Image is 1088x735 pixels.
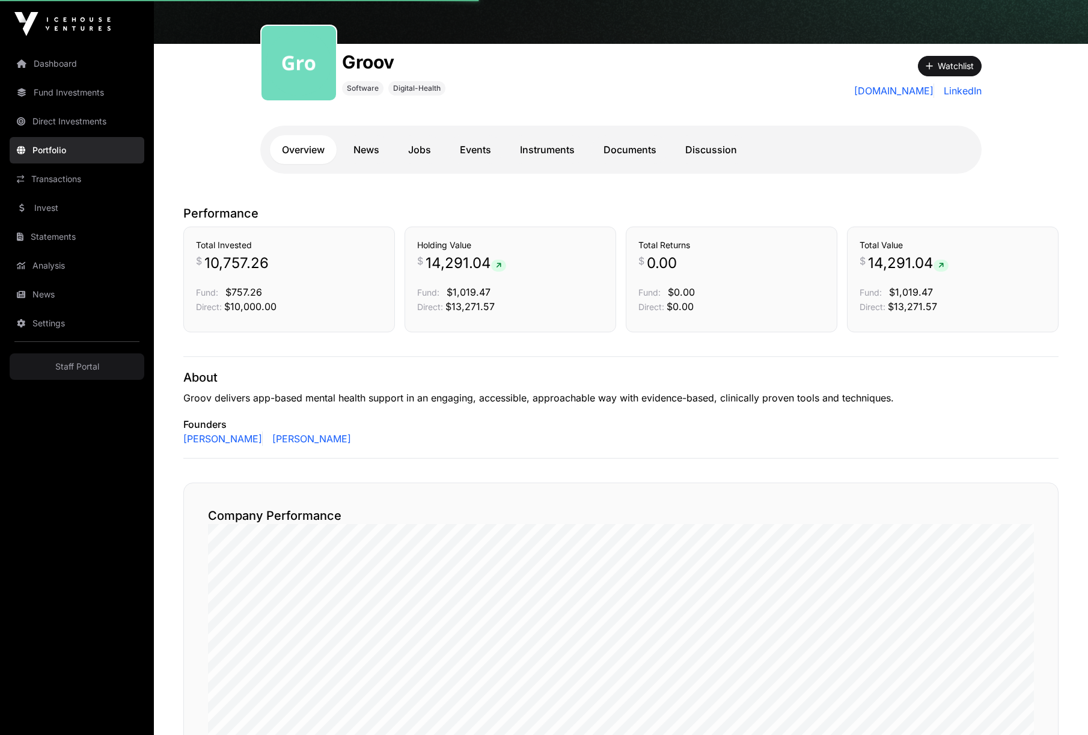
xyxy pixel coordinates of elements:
[417,287,439,297] span: Fund:
[341,135,391,164] a: News
[1028,677,1088,735] iframe: Chat Widget
[647,254,677,273] span: 0.00
[447,286,491,298] span: $1,019.47
[196,287,218,297] span: Fund:
[10,50,144,77] a: Dashboard
[270,135,972,164] nav: Tabs
[270,135,337,164] a: Overview
[508,135,587,164] a: Instruments
[888,300,937,313] span: $13,271.57
[10,224,144,250] a: Statements
[10,137,144,163] a: Portfolio
[417,239,604,251] h3: Holding Value
[448,135,503,164] a: Events
[417,302,443,312] span: Direct:
[208,507,1034,524] h2: Company Performance
[918,56,982,76] button: Watchlist
[183,205,1059,222] p: Performance
[668,286,695,298] span: $0.00
[860,287,882,297] span: Fund:
[183,417,1059,432] p: Founders
[14,12,111,36] img: Icehouse Ventures Logo
[10,195,144,221] a: Invest
[889,286,933,298] span: $1,019.47
[445,300,495,313] span: $13,271.57
[342,51,445,73] h1: Groov
[638,287,661,297] span: Fund:
[10,353,144,380] a: Staff Portal
[854,84,934,98] a: [DOMAIN_NAME]
[417,254,423,268] span: $
[638,239,825,251] h3: Total Returns
[10,252,144,279] a: Analysis
[225,286,262,298] span: $757.26
[673,135,749,164] a: Discussion
[10,166,144,192] a: Transactions
[347,84,379,93] span: Software
[10,79,144,106] a: Fund Investments
[939,84,982,98] a: LinkedIn
[183,432,263,446] a: [PERSON_NAME]
[860,302,885,312] span: Direct:
[396,135,443,164] a: Jobs
[183,391,1059,405] p: Groov delivers app-based mental health support in an engaging, accessible, approachable way with ...
[860,239,1046,251] h3: Total Value
[196,239,382,251] h3: Total Invested
[426,254,506,273] span: 14,291.04
[638,302,664,312] span: Direct:
[10,108,144,135] a: Direct Investments
[667,300,694,313] span: $0.00
[591,135,668,164] a: Documents
[196,302,222,312] span: Direct:
[10,281,144,308] a: News
[860,254,866,268] span: $
[10,310,144,337] a: Settings
[183,369,1059,386] p: About
[267,432,351,446] a: [PERSON_NAME]
[204,254,269,273] span: 10,757.26
[224,300,277,313] span: $10,000.00
[266,31,331,96] img: groov177.png
[638,254,644,268] span: $
[393,84,441,93] span: Digital-Health
[196,254,202,268] span: $
[868,254,949,273] span: 14,291.04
